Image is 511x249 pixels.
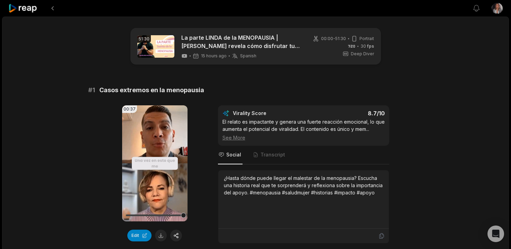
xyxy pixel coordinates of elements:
[359,36,374,42] span: Portrait
[351,51,374,57] span: Deep Diver
[122,105,188,221] video: Your browser does not support mp4 format.
[240,53,256,59] span: Spanish
[127,230,152,241] button: Edit
[201,53,227,59] span: 15 hours ago
[99,85,204,95] span: Casos extremos en la menopausia
[310,110,385,117] div: 8.7 /10
[224,174,383,196] div: ¿Hasta dónde puede llegar el malestar de la menopausia? Escucha una historia real que te sorprend...
[222,118,385,141] div: El relato es impactante y genera una fuerte reacción emocional, lo que aumenta el potencial de vi...
[261,151,285,158] span: Transcript
[88,85,95,95] span: # 1
[361,43,374,49] span: 30
[218,146,389,164] nav: Tabs
[181,33,301,50] a: La parte LINDA de la MENOPAUSIA | [PERSON_NAME] revela cómo disfrutar tu sexualidad
[233,110,307,117] div: Virality Score
[367,44,374,49] span: fps
[321,36,346,42] span: 00:00 - 51:30
[222,134,385,141] div: See More
[487,226,504,242] div: Open Intercom Messenger
[226,151,241,158] span: Social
